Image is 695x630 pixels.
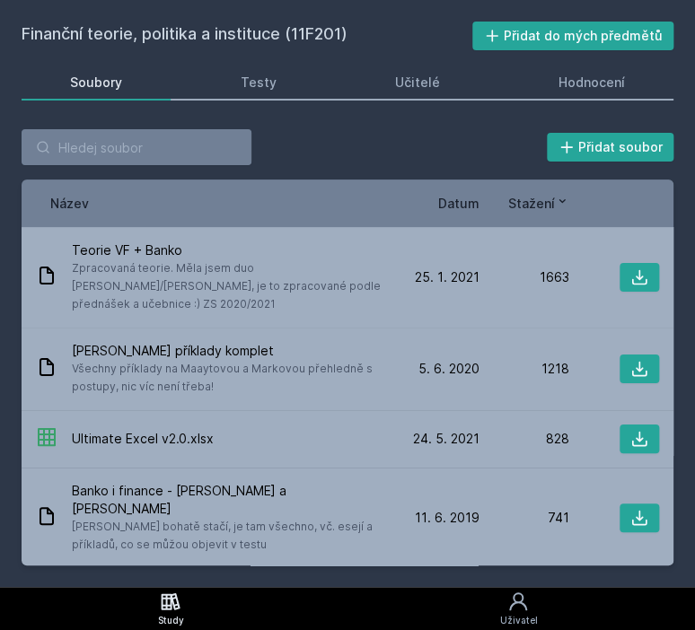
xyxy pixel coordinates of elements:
[547,133,674,162] button: Přidat soubor
[72,259,383,313] span: Zpracovaná teorie. Měla jsem duo [PERSON_NAME]/[PERSON_NAME], je to zpracované podle přednášek a ...
[70,74,122,92] div: Soubory
[72,360,383,396] span: Všechny příklady na Maaytovou a Markovou přehledně s postupy, nic víc není třeba!
[418,360,479,378] span: 5. 6. 2020
[508,194,555,213] span: Stažení
[72,518,383,554] span: [PERSON_NAME] bohatě stačí, je tam všechno, vč. esejí a příkladů, co se můžou objevit v testu
[510,65,673,101] a: Hodnocení
[22,129,251,165] input: Hledej soubor
[72,482,383,518] span: Banko i finance - [PERSON_NAME] a [PERSON_NAME]
[72,241,383,259] span: Teorie VF + Banko
[415,268,479,286] span: 25. 1. 2021
[395,74,440,92] div: Učitelé
[413,430,479,448] span: 24. 5. 2021
[508,194,569,213] button: Stažení
[72,342,383,360] span: [PERSON_NAME] příklady komplet
[438,194,479,213] button: Datum
[36,426,57,452] div: XLSX
[479,360,569,378] div: 1218
[415,509,479,527] span: 11. 6. 2019
[241,74,277,92] div: Testy
[192,65,325,101] a: Testy
[499,614,537,627] div: Uživatel
[472,22,674,50] button: Přidat do mých předmětů
[50,194,89,213] button: Název
[479,509,569,527] div: 741
[22,65,171,101] a: Soubory
[559,74,625,92] div: Hodnocení
[158,614,184,627] div: Study
[479,430,569,448] div: 828
[72,430,214,448] span: Ultimate Excel v2.0.xlsx
[347,65,488,101] a: Učitelé
[22,22,472,50] h2: Finanční teorie, politika a instituce (11F201)
[479,268,569,286] div: 1663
